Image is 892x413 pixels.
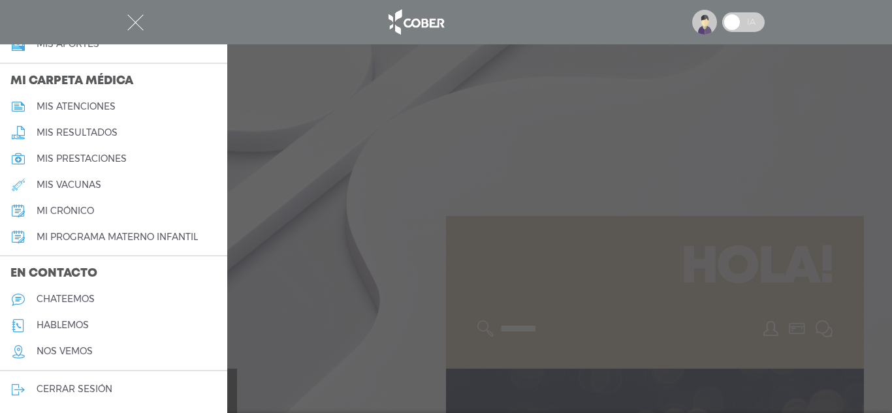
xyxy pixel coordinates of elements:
[37,179,101,191] h5: mis vacunas
[37,346,93,357] h5: nos vemos
[37,153,127,164] h5: mis prestaciones
[692,10,717,35] img: profile-placeholder.svg
[37,384,112,395] h5: cerrar sesión
[37,232,198,243] h5: mi programa materno infantil
[37,206,94,217] h5: mi crónico
[37,38,99,50] h5: Mis aportes
[37,320,89,331] h5: hablemos
[37,101,116,112] h5: mis atenciones
[127,14,144,31] img: Cober_menu-close-white.svg
[37,127,118,138] h5: mis resultados
[381,7,450,38] img: logo_cober_home-white.png
[37,294,95,305] h5: chateemos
